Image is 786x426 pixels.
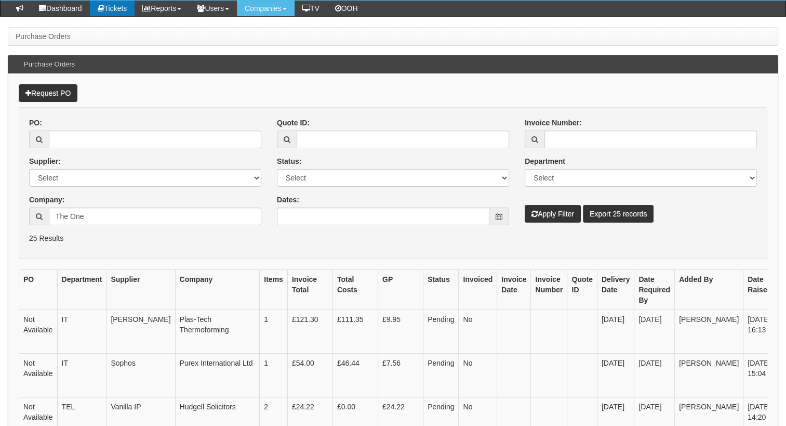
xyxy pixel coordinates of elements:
a: Users [189,1,237,16]
th: Items [260,270,288,310]
th: Date Required By [634,270,675,310]
a: Reports [135,1,189,16]
td: [PERSON_NAME] [675,310,743,354]
td: £7.56 [378,354,423,397]
td: [PERSON_NAME] [675,354,743,397]
td: £54.00 [287,354,332,397]
th: PO [19,270,58,310]
th: Total Costs [332,270,378,310]
th: Quote ID [567,270,597,310]
th: Invoiced [459,270,497,310]
th: Invoice Number [531,270,567,310]
td: Pending [423,354,459,397]
th: Supplier [106,270,175,310]
label: Status: [277,156,301,166]
td: No [459,354,497,397]
a: OOH [327,1,366,16]
td: £111.35 [332,310,378,354]
button: Apply Filter [525,205,581,223]
h3: Purchase Orders [19,56,80,73]
td: 1 [260,310,288,354]
li: Purchase Orders [16,31,71,42]
td: £121.30 [287,310,332,354]
td: £9.95 [378,310,423,354]
th: GP [378,270,423,310]
a: Companies [237,1,295,16]
td: [DATE] 15:04 [743,354,776,397]
label: PO: [29,118,42,128]
td: [PERSON_NAME] [106,310,175,354]
td: Pending [423,310,459,354]
label: Department [525,156,565,166]
th: Status [423,270,459,310]
td: £46.44 [332,354,378,397]
th: Added By [675,270,743,310]
td: [DATE] 16:13 [743,310,776,354]
th: Department [57,270,106,310]
td: [DATE] [597,310,634,354]
td: No [459,310,497,354]
th: Date Raised [743,270,776,310]
th: Invoice Total [287,270,332,310]
a: Export 25 records [583,205,654,223]
td: [DATE] [634,354,675,397]
a: Request PO [19,84,77,102]
label: Dates: [277,195,299,205]
a: TV [295,1,327,16]
label: Quote ID: [277,118,310,128]
a: Tickets [90,1,135,16]
th: Delivery Date [597,270,634,310]
p: 25 Results [29,233,757,243]
label: Invoice Number: [525,118,582,128]
td: IT [57,310,106,354]
td: Plas-Tech Thermoforming [175,310,260,354]
td: Purex International Ltd [175,354,260,397]
td: [DATE] [597,354,634,397]
td: [DATE] [634,310,675,354]
td: Not Available [19,354,58,397]
th: Invoice Date [497,270,531,310]
label: Company: [29,195,64,205]
td: Not Available [19,310,58,354]
td: Sophos [106,354,175,397]
a: Dashboard [31,1,90,16]
td: 1 [260,354,288,397]
td: IT [57,354,106,397]
th: Company [175,270,260,310]
label: Supplier: [29,156,61,166]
